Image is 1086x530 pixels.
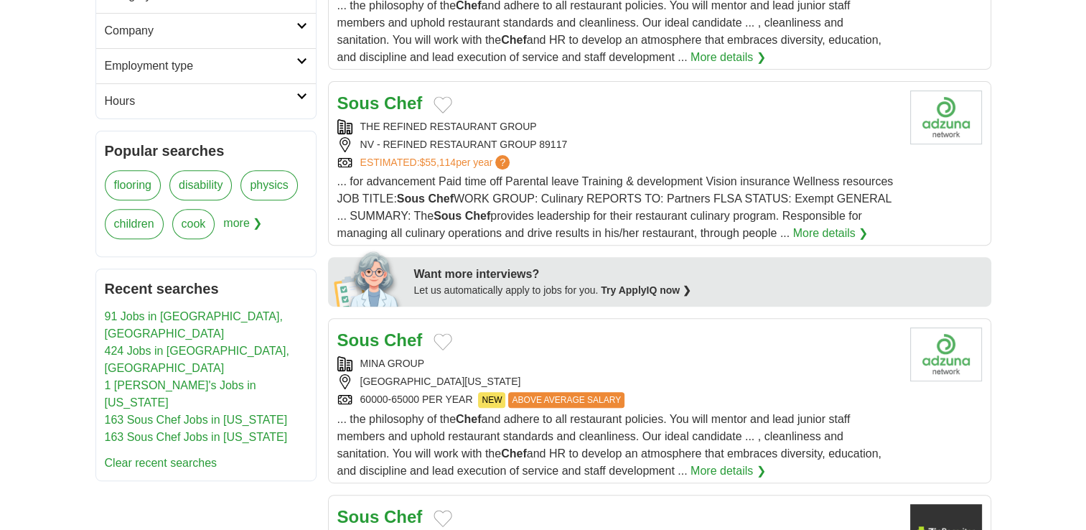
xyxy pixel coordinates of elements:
strong: Chef [501,447,527,460]
a: 1 [PERSON_NAME]'s Jobs in [US_STATE] [105,379,256,409]
strong: Chef [501,34,527,46]
img: apply-iq-scientist.png [334,249,403,307]
div: Let us automatically apply to jobs for you. [414,283,983,298]
a: Sous Chef [337,330,423,350]
span: $55,114 [419,157,456,168]
a: More details ❯ [793,225,869,242]
strong: Chef [384,93,422,113]
a: MINA GROUP [360,358,424,369]
img: Company logo [910,90,982,144]
strong: Chef [384,330,422,350]
a: 163 Sous Chef Jobs in [US_STATE] [105,414,288,426]
a: cook [172,209,215,239]
a: More details ❯ [691,49,766,66]
div: THE REFINED RESTAURANT GROUP [337,119,899,134]
img: Mina Group logo [910,327,982,381]
a: More details ❯ [691,462,766,480]
strong: Chef [456,413,482,425]
strong: Chef [465,210,491,222]
span: more ❯ [223,209,262,248]
a: 91 Jobs in [GEOGRAPHIC_DATA], [GEOGRAPHIC_DATA] [105,310,283,340]
span: ... for advancement Paid time off Parental leave Training & development Vision insurance Wellness... [337,175,894,239]
a: Sous Chef [337,507,423,526]
h2: Employment type [105,57,296,75]
div: NV - REFINED RESTAURANT GROUP 89117 [337,137,899,152]
button: Add to favorite jobs [434,333,452,350]
button: Add to favorite jobs [434,510,452,527]
strong: Sous [337,330,380,350]
a: ESTIMATED:$55,114per year? [360,155,513,170]
strong: Chef [384,507,422,526]
a: physics [240,170,297,200]
div: Want more interviews? [414,266,983,283]
strong: Sous [337,93,380,113]
a: Hours [96,83,316,118]
h2: Company [105,22,296,39]
h2: Recent searches [105,278,307,299]
span: NEW [478,392,505,408]
h2: Popular searches [105,140,307,162]
a: disability [169,170,232,200]
div: [GEOGRAPHIC_DATA][US_STATE] [337,374,899,389]
a: flooring [105,170,161,200]
a: children [105,209,164,239]
a: Company [96,13,316,48]
a: 163 Sous Chef Jobs in [US_STATE] [105,431,288,443]
strong: Sous [337,507,380,526]
a: Sous Chef [337,93,423,113]
button: Add to favorite jobs [434,96,452,113]
a: Clear recent searches [105,457,217,469]
strong: Chef [428,192,454,205]
span: ABOVE AVERAGE SALARY [508,392,624,408]
div: 60000-65000 PER YEAR [337,392,899,408]
strong: Sous [434,210,462,222]
a: Try ApplyIQ now ❯ [601,284,691,296]
h2: Hours [105,93,296,110]
span: ? [495,155,510,169]
span: ... the philosophy of the and adhere to all restaurant policies. You will mentor and lead junior ... [337,413,881,477]
a: Employment type [96,48,316,83]
strong: Sous [397,192,425,205]
a: 424 Jobs in [GEOGRAPHIC_DATA], [GEOGRAPHIC_DATA] [105,345,289,374]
